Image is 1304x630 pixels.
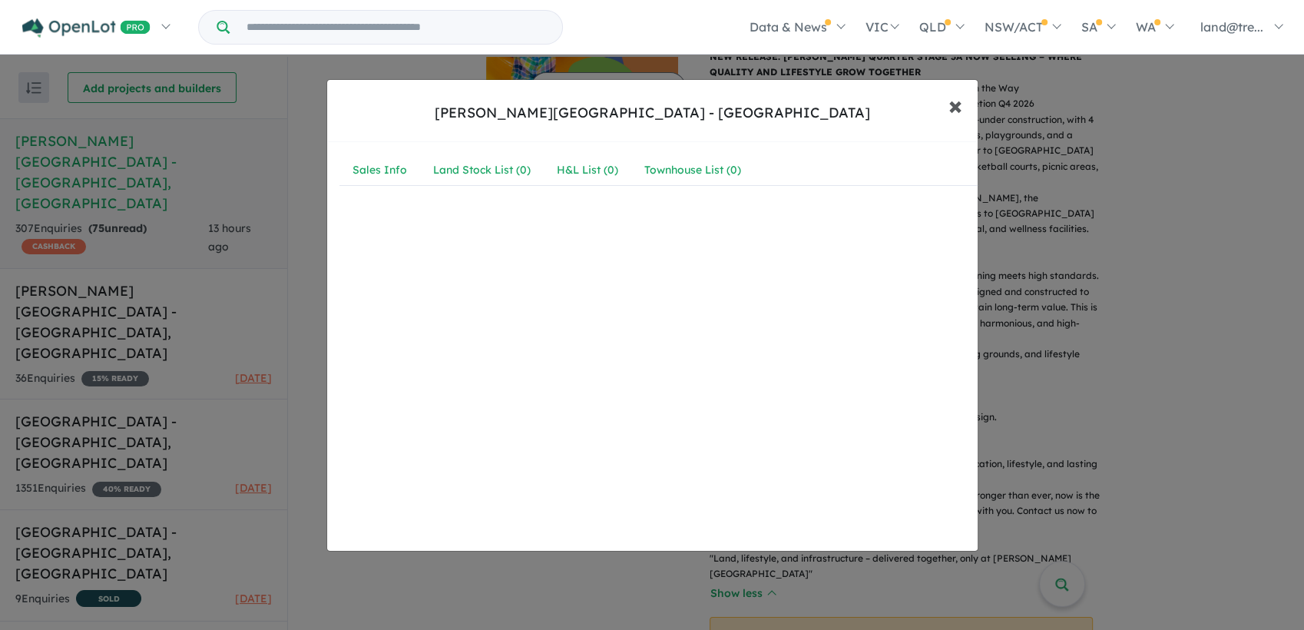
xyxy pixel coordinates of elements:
[233,11,559,44] input: Try estate name, suburb, builder or developer
[433,161,531,180] div: Land Stock List ( 0 )
[948,88,962,121] span: ×
[557,161,618,180] div: H&L List ( 0 )
[22,18,151,38] img: Openlot PRO Logo White
[1200,19,1263,35] span: land@tre...
[644,161,741,180] div: Townhouse List ( 0 )
[435,103,870,123] div: [PERSON_NAME][GEOGRAPHIC_DATA] - [GEOGRAPHIC_DATA]
[352,161,407,180] div: Sales Info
